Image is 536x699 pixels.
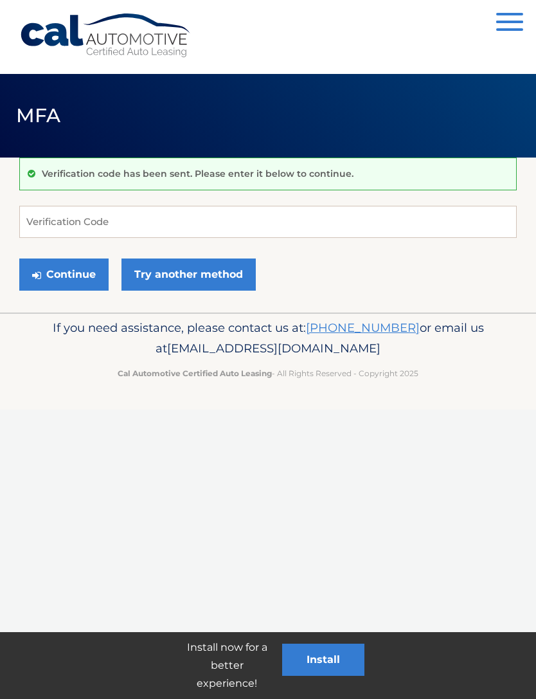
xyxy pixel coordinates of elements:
p: - All Rights Reserved - Copyright 2025 [19,367,517,380]
a: Try another method [121,259,256,291]
span: [EMAIL_ADDRESS][DOMAIN_NAME] [167,341,380,356]
span: MFA [16,104,61,127]
a: Cal Automotive [19,13,193,59]
button: Menu [496,13,523,34]
button: Continue [19,259,109,291]
p: Verification code has been sent. Please enter it below to continue. [42,168,353,179]
a: [PHONE_NUMBER] [306,320,420,335]
strong: Cal Automotive Certified Auto Leasing [118,368,272,378]
button: Install [282,644,364,676]
p: If you need assistance, please contact us at: or email us at [19,318,517,359]
input: Verification Code [19,206,517,238]
p: Install now for a better experience! [172,639,282,693]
